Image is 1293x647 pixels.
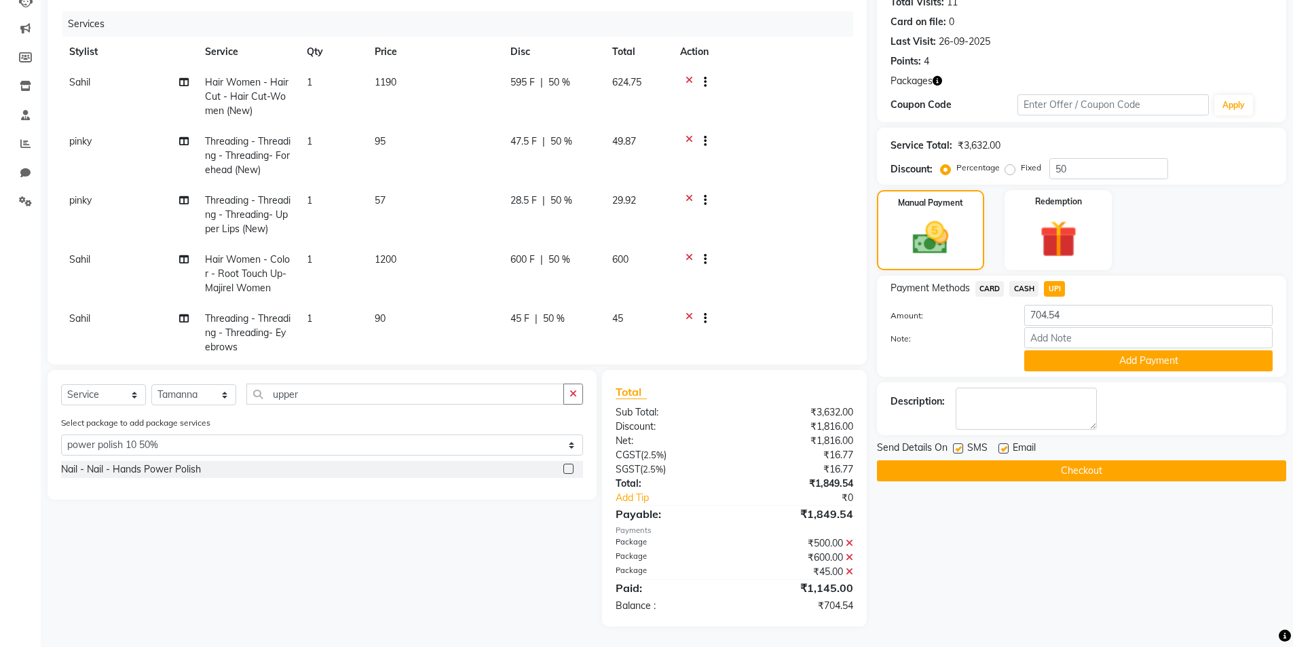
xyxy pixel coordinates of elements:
span: SMS [967,441,988,458]
span: Threading - Threading - Threading- Forehead (New) [205,135,291,176]
span: 49.87 [612,135,636,147]
div: ₹3,632.00 [958,138,1000,153]
span: 1 [307,135,312,147]
div: Services [62,12,863,37]
span: CGST [616,449,641,461]
span: | [540,253,543,267]
input: Search or Scan [246,384,564,405]
th: Disc [502,37,604,67]
label: Fixed [1021,162,1041,174]
span: Send Details On [877,441,948,458]
span: 600 F [510,253,535,267]
div: Coupon Code [891,98,1018,112]
span: CARD [975,281,1005,297]
label: Note: [880,333,1015,345]
div: Description: [891,394,945,409]
div: ₹16.77 [734,448,863,462]
a: Add Tip [605,491,755,505]
span: 50 % [550,193,572,208]
span: 2.5% [643,464,663,475]
span: 595 F [510,75,535,90]
span: 50 % [548,253,570,267]
span: 57 [375,194,386,206]
th: Qty [299,37,367,67]
span: 45 [612,312,623,325]
img: _cash.svg [901,217,960,259]
input: Enter Offer / Coupon Code [1017,94,1209,115]
span: 50 % [543,312,565,326]
img: _gift.svg [1028,216,1089,262]
span: | [540,75,543,90]
label: Redemption [1035,196,1082,208]
span: Threading - Threading - Threading- Upper Lips (New) [205,194,291,235]
span: CASH [1009,281,1038,297]
span: Payment Methods [891,281,970,295]
div: ₹45.00 [734,565,863,579]
span: 1 [307,194,312,206]
button: Apply [1214,95,1253,115]
div: Paid: [605,580,734,596]
span: 95 [375,135,386,147]
span: Email [1013,441,1036,458]
span: 1190 [375,76,396,88]
div: ₹1,816.00 [734,434,863,448]
div: 26-09-2025 [939,35,990,49]
div: 0 [949,15,954,29]
span: 1200 [375,253,396,265]
div: ₹500.00 [734,536,863,551]
span: Threading - Threading - Threading- Eyebrows [205,312,291,353]
span: Hair Women - Hair Cut - Hair Cut-Women (New) [205,76,288,117]
div: Package [605,551,734,565]
span: 47.5 F [510,134,537,149]
span: Packages [891,74,933,88]
input: Amount [1024,305,1273,326]
div: ( ) [605,462,734,477]
span: pinky [69,135,92,147]
div: ₹1,849.54 [734,477,863,491]
div: Last Visit: [891,35,936,49]
div: Payments [616,525,852,536]
div: ₹1,849.54 [734,506,863,522]
span: 2.5% [643,449,664,460]
button: Checkout [877,460,1286,481]
div: ₹3,632.00 [734,405,863,420]
span: 29.92 [612,194,636,206]
label: Manual Payment [898,197,963,209]
span: 1 [307,76,312,88]
span: 600 [612,253,629,265]
span: Sahil [69,312,90,325]
label: Amount: [880,310,1015,322]
div: Package [605,536,734,551]
span: Sahil [69,76,90,88]
span: 90 [375,312,386,325]
div: ₹16.77 [734,462,863,477]
div: ₹1,816.00 [734,420,863,434]
th: Price [367,37,502,67]
th: Stylist [61,37,197,67]
span: 50 % [550,134,572,149]
span: 1 [307,312,312,325]
div: ( ) [605,448,734,462]
th: Service [197,37,299,67]
div: Discount: [891,162,933,177]
label: Select package to add package services [61,417,210,429]
div: Package [605,565,734,579]
span: Hair Women - Color - Root Touch Up- Majirel Women [205,253,290,294]
div: 4 [924,54,929,69]
div: Sub Total: [605,405,734,420]
div: ₹600.00 [734,551,863,565]
div: Points: [891,54,921,69]
span: pinky [69,194,92,206]
span: 45 F [510,312,529,326]
div: Balance : [605,599,734,613]
div: Nail - Nail - Hands Power Polish [61,462,201,477]
span: 50 % [548,75,570,90]
div: Discount: [605,420,734,434]
div: ₹1,145.00 [734,580,863,596]
span: Sahil [69,253,90,265]
div: Payable: [605,506,734,522]
span: UPI [1044,281,1065,297]
span: | [542,134,545,149]
button: Add Payment [1024,350,1273,371]
span: 28.5 F [510,193,537,208]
